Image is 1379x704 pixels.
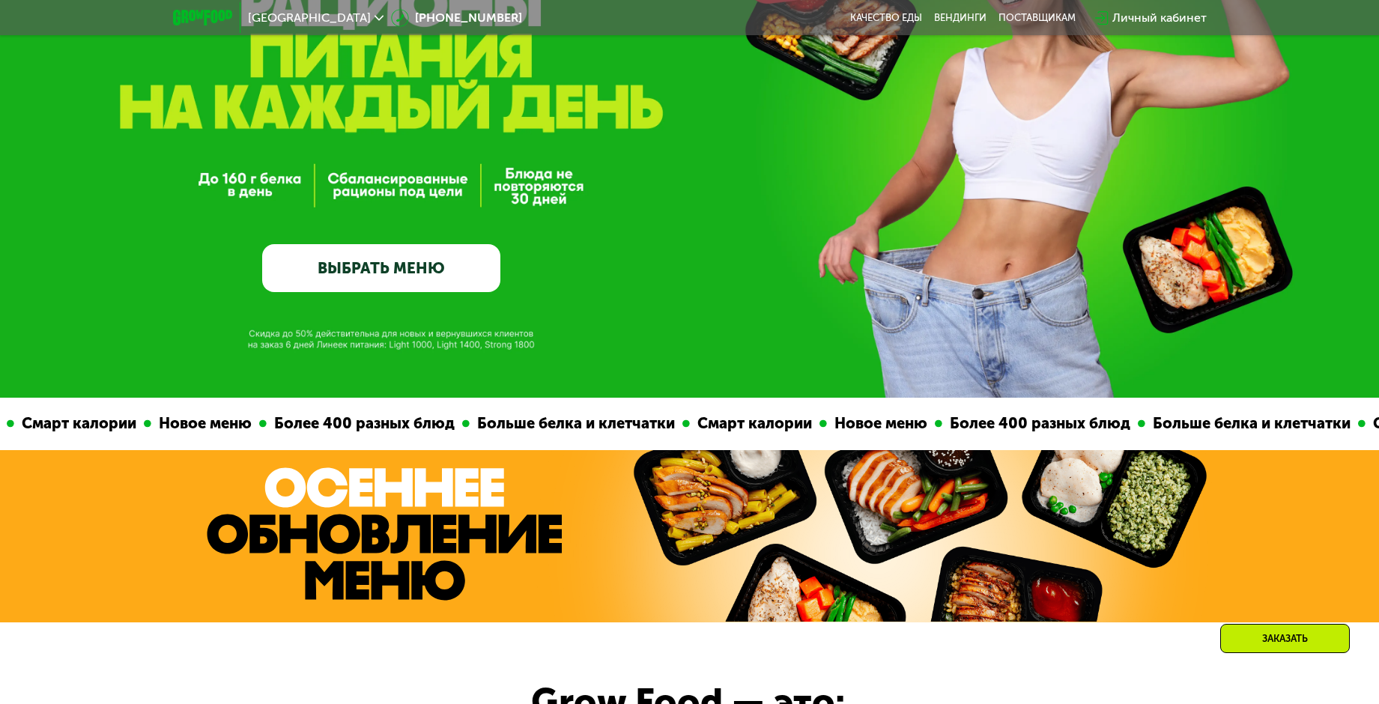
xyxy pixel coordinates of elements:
div: Больше белка и клетчатки [1064,412,1277,435]
div: Более 400 разных блюд [861,412,1057,435]
div: Заказать [1220,624,1350,653]
div: Личный кабинет [1112,9,1207,27]
a: Качество еды [850,12,922,24]
div: Новое меню [746,412,854,435]
div: поставщикам [998,12,1076,24]
div: Более 400 разных блюд [186,412,381,435]
div: Новое меню [70,412,178,435]
a: Вендинги [934,12,986,24]
a: [PHONE_NUMBER] [391,9,522,27]
div: Больше белка и клетчатки [389,412,601,435]
span: [GEOGRAPHIC_DATA] [248,12,371,24]
div: Смарт калории [609,412,739,435]
a: ВЫБРАТЬ МЕНЮ [262,244,500,292]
